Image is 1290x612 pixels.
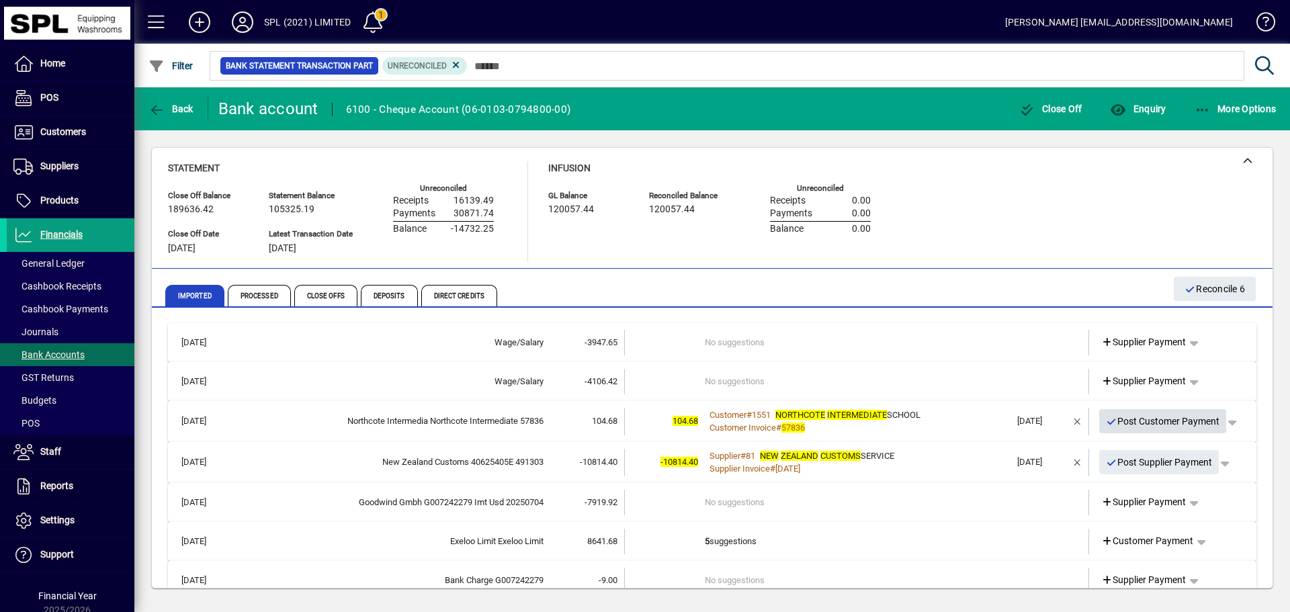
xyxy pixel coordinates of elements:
label: Unreconciled [797,184,844,193]
span: Settings [40,515,75,525]
a: Supplier Payment [1096,568,1192,593]
button: Post Supplier Payment [1099,450,1219,474]
span: Payments [770,208,812,219]
span: Imported [165,285,224,306]
span: Receipts [393,195,429,206]
span: 104.68 [673,416,698,426]
div: [DATE] [1017,414,1067,428]
span: Receipts [770,195,806,206]
span: Budgets [13,395,56,406]
em: NEW [760,451,779,461]
span: Home [40,58,65,69]
a: Supplier Invoice#[DATE] [705,462,805,476]
span: Enquiry [1110,103,1166,114]
span: Financials [40,229,83,240]
a: Suppliers [7,150,134,183]
a: Cashbook Receipts [7,275,134,298]
span: Close Offs [294,285,357,306]
span: GST Returns [13,372,74,383]
mat-expansion-panel-header: [DATE]Goodwind Gmbh G007242279 Imt Usd 20250704-7919.92No suggestionsSupplier Payment [168,483,1256,522]
span: SCHOOL [775,410,920,420]
a: Staff [7,435,134,469]
div: Bank Charge G007242279 [238,574,544,587]
a: Support [7,538,134,572]
span: Payments [393,208,435,219]
td: No suggestions [705,369,1010,394]
span: -7919.92 [585,497,617,507]
a: GST Returns [7,366,134,389]
a: Knowledge Base [1246,3,1273,46]
a: Supplier#81 [705,449,760,463]
app-page-header-button: Back [134,97,208,121]
span: Close Off Date [168,230,249,238]
span: Staff [40,446,61,457]
td: No suggestions [705,330,1010,355]
div: New Zealand Customs 40625405E 491303 [238,455,544,469]
a: Settings [7,504,134,537]
span: Balance [770,224,804,234]
span: Customer [709,410,746,420]
span: POS [40,92,58,103]
span: Cashbook Payments [13,304,108,314]
div: Wage/Salary [238,336,544,349]
span: 105325.19 [269,204,314,215]
a: POS [7,412,134,435]
span: Reports [40,480,73,491]
button: Remove [1067,451,1088,473]
span: Processed [228,285,291,306]
div: Exeloo Limit Exeloo Limit [238,535,544,548]
span: Statement Balance [269,191,353,200]
span: POS [13,418,40,429]
button: Enquiry [1107,97,1169,121]
span: General Ledger [13,258,85,269]
span: -10814.40 [660,457,698,467]
span: Customers [40,126,86,137]
mat-expansion-panel-header: [DATE]New Zealand Customs 40625405E 491303-10814.40-10814.40Supplier#81NEW ZEALAND CUSTOMSSERVICE... [168,442,1256,483]
span: -4106.42 [585,376,617,386]
span: [DATE] [168,243,196,254]
td: No suggestions [705,490,1010,515]
a: POS [7,81,134,115]
span: Supplier Payment [1101,495,1187,509]
a: Supplier Payment [1096,331,1192,355]
span: 0.00 [852,224,871,234]
span: 189636.42 [168,204,214,215]
div: 6100 - Cheque Account (06-0103-0794800-00) [346,99,571,120]
a: Customer Payment [1096,529,1199,554]
td: [DATE] [175,568,238,593]
span: # [746,410,752,420]
a: Customer Invoice#57836 [705,421,810,435]
div: Goodwind Gmbh G007242279 Imt Usd 20250704 [238,496,544,509]
button: Add [178,10,221,34]
span: Supplier Payment [1101,335,1187,349]
span: -14732.25 [451,224,494,234]
span: Balance [393,224,427,234]
span: 120057.44 [548,204,594,215]
span: Filter [148,60,193,71]
span: Deposits [361,285,418,306]
span: Post Supplier Payment [1106,451,1213,474]
span: Latest Transaction Date [269,230,353,238]
span: Financial Year [38,591,97,601]
span: Customer Payment [1101,534,1194,548]
span: Post Customer Payment [1106,410,1220,433]
span: Close Off [1019,103,1082,114]
a: Customers [7,116,134,149]
button: Remove [1067,410,1088,432]
span: SERVICE [760,451,894,461]
span: Reconciled Balance [649,191,730,200]
button: Close Off [1016,97,1086,121]
a: Cashbook Payments [7,298,134,320]
td: [DATE] [175,449,238,476]
span: Bank Accounts [13,349,85,360]
button: Profile [221,10,264,34]
button: Back [145,97,197,121]
a: Home [7,47,134,81]
em: ZEALAND [781,451,818,461]
span: GL Balance [548,191,629,200]
a: Journals [7,320,134,343]
span: 1551 [752,410,771,420]
span: 0.00 [852,195,871,206]
em: CUSTOMS [820,451,861,461]
span: Supplier [709,451,740,461]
